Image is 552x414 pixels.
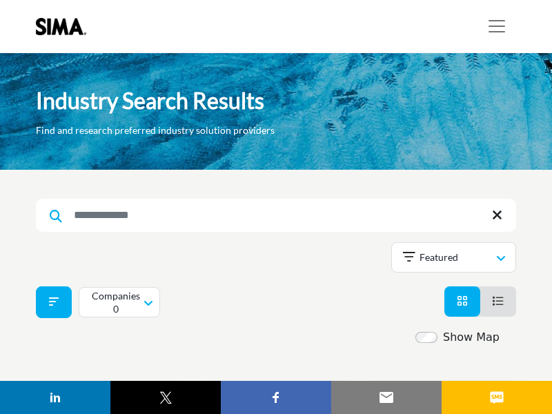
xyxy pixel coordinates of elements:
[444,286,480,317] li: Card View
[480,286,516,317] li: List View
[36,286,72,318] button: Filter categories
[36,124,275,137] p: Find and research preferred industry solution providers
[36,18,93,35] img: Site Logo
[47,389,63,406] img: linkedin sharing button
[477,12,516,40] button: Toggle navigation
[489,389,505,406] img: sms sharing button
[457,295,468,308] a: View Card
[157,389,174,406] img: twitter sharing button
[420,250,458,264] p: Featured
[36,86,264,115] h1: Industry Search Results
[378,389,395,406] img: email sharing button
[391,242,516,273] button: Featured
[493,295,504,308] a: View List
[90,289,141,316] p: Companies 0
[79,287,160,317] button: Companies 0
[268,389,284,406] img: facebook sharing button
[36,199,516,232] input: Search Keyword
[443,329,500,346] label: Show Map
